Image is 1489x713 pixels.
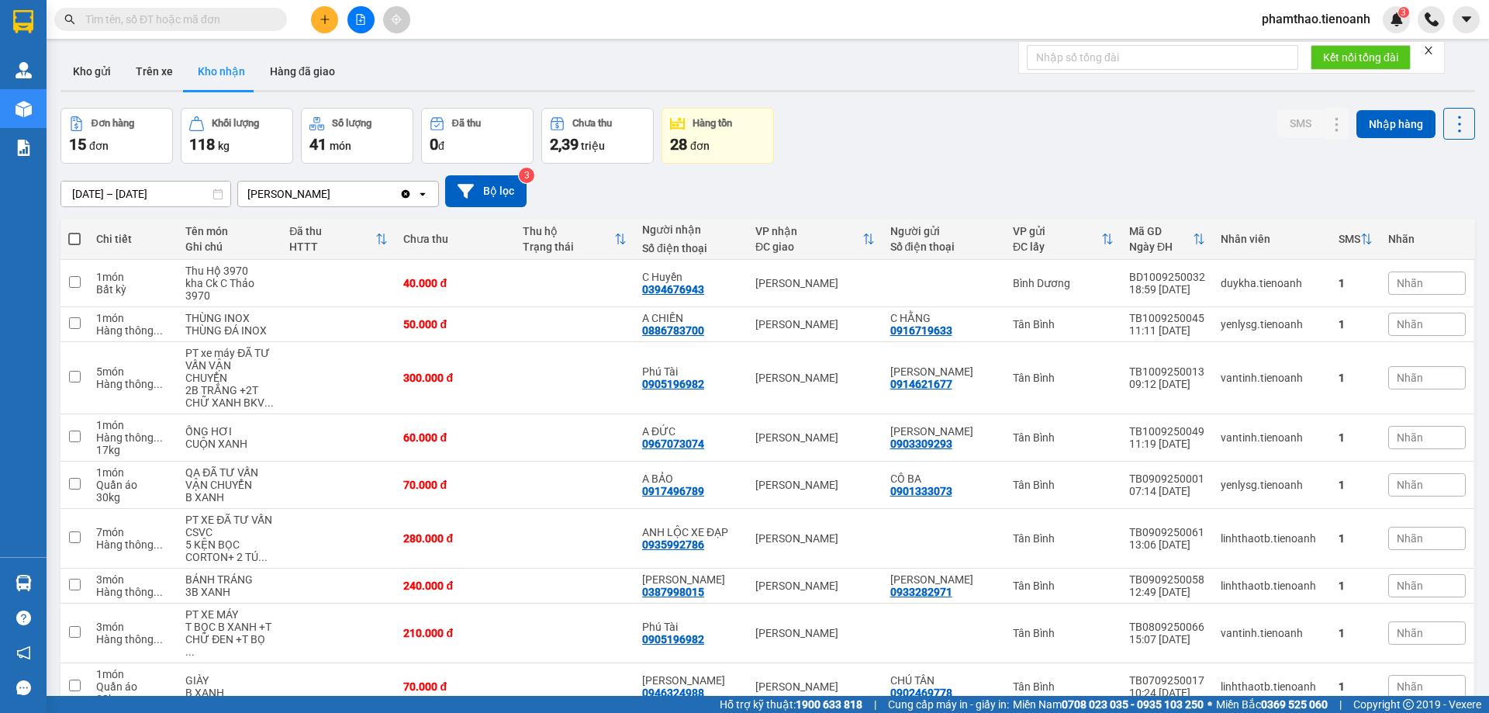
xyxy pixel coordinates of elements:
span: ... [185,646,195,658]
span: Nhãn [1397,680,1423,693]
div: linhthaotb.tienoanh [1221,580,1323,592]
div: Tân Bình [1013,680,1114,693]
div: CHÚ TÂN [890,674,997,687]
svg: open [416,188,429,200]
div: Hàng tồn [693,118,732,129]
div: Số lượng [332,118,371,129]
button: Trên xe [123,53,185,90]
div: B XANH [185,687,274,699]
div: [PERSON_NAME] [755,277,875,289]
div: 5 KỆN BỌC CORTON+ 2 TÚM TRẮNG [185,538,274,563]
div: ĐC lấy [1013,241,1101,253]
div: 1 [1339,431,1373,444]
div: TB0909250058 [1129,573,1205,586]
span: Nhãn [1397,580,1423,592]
button: Kho nhận [185,53,257,90]
span: Hỗ trợ kỹ thuật: [720,696,862,713]
div: Chi tiết [96,233,170,245]
button: plus [311,6,338,33]
span: ... [258,551,268,563]
div: Bất kỳ [96,283,170,296]
input: Selected Cư Kuin. [332,186,333,202]
div: T BỌC B XANH +T CHỮ ĐEN +T BỌC B XANH BKV [185,621,274,658]
div: A BẢO [642,472,740,485]
img: icon-new-feature [1390,12,1404,26]
span: ... [264,396,274,409]
button: Khối lượng118kg [181,108,293,164]
div: Tân Bình [1013,580,1114,592]
div: 18:59 [DATE] [1129,283,1205,296]
span: Nhãn [1397,479,1423,491]
span: | [1339,696,1342,713]
div: 3 món [96,573,170,586]
div: yenlysg.tienoanh [1221,479,1323,491]
div: 0394676943 [642,283,704,296]
span: ... [154,324,163,337]
div: 240.000 đ [403,580,507,592]
div: TB1009250049 [1129,425,1205,438]
div: Đã thu [289,225,375,237]
strong: 0369 525 060 [1261,698,1328,711]
div: linhthaotb.tienoanh [1221,680,1323,693]
img: warehouse-icon [16,575,32,591]
th: Toggle SortBy [1121,219,1213,260]
div: [PERSON_NAME] [755,372,875,384]
span: món [330,140,351,152]
input: Tìm tên, số ĐT hoặc mã đơn [85,11,268,28]
div: 0914621677 [890,378,952,390]
div: Chưa thu [403,233,507,245]
span: Kết nối tổng đài [1323,49,1398,66]
div: 28 kg [96,693,170,705]
div: Tân Bình [1013,532,1114,545]
button: Hàng đã giao [257,53,347,90]
div: PT XE MÁY [185,608,274,621]
div: 50.000 đ [403,318,507,331]
div: 1 [1339,318,1373,331]
div: 0917496789 [642,485,704,497]
div: Số điện thoại [890,241,997,253]
div: CÔ BA [890,472,997,485]
div: linhthaotb.tienoanh [1221,532,1323,545]
div: [PERSON_NAME] [755,318,875,331]
div: VP nhận [755,225,862,237]
span: 3 [1401,7,1406,18]
div: TB0909250001 [1129,472,1205,485]
div: Tên món [185,225,274,237]
div: 13:06 [DATE] [1129,538,1205,551]
span: Nhãn [1397,372,1423,384]
span: 41 [309,135,326,154]
div: Thu Hộ 3970 [185,265,274,277]
span: Miền Nam [1013,696,1204,713]
th: Toggle SortBy [282,219,396,260]
div: 0903309293 [890,438,952,450]
th: Toggle SortBy [1005,219,1121,260]
div: Đã thu [452,118,481,129]
div: Hàng thông thường [96,431,170,444]
div: [PERSON_NAME] [755,627,875,639]
th: Toggle SortBy [515,219,634,260]
button: Hàng tồn28đơn [662,108,774,164]
span: triệu [581,140,605,152]
div: 11:11 [DATE] [1129,324,1205,337]
div: A CHIẾN [642,312,740,324]
div: Nhãn [1388,233,1466,245]
th: Toggle SortBy [1331,219,1380,260]
span: Miền Bắc [1216,696,1328,713]
div: 60.000 đ [403,431,507,444]
span: | [874,696,876,713]
span: Nhãn [1397,627,1423,639]
button: Đơn hàng15đơn [60,108,173,164]
div: TB0909250061 [1129,526,1205,538]
span: copyright [1403,699,1414,710]
span: notification [16,646,31,660]
th: Toggle SortBy [748,219,883,260]
div: vantinh.tienoanh [1221,627,1323,639]
div: 1 [1339,479,1373,491]
button: Bộ lọc [445,175,527,207]
div: 3B XANH [185,586,274,598]
div: Số điện thoại [642,242,740,254]
span: caret-down [1460,12,1473,26]
div: [PERSON_NAME] [755,479,875,491]
div: 1 món [96,668,170,680]
div: QA ĐÃ TƯ VẤN VẬN CHUYỂN [185,466,274,491]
